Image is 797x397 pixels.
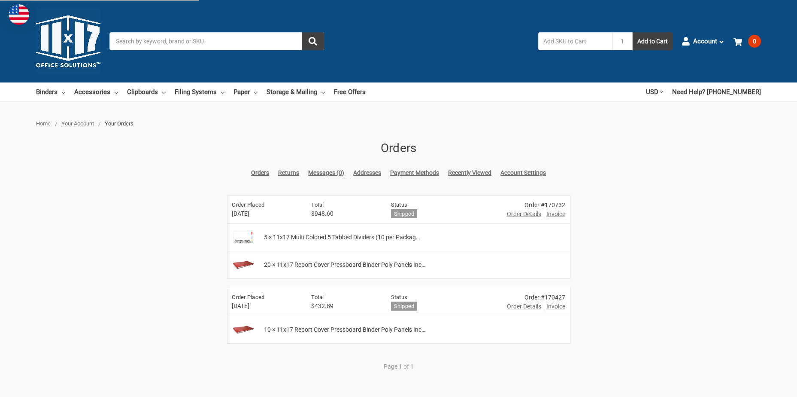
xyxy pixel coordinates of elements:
a: Free Offers [334,82,366,101]
button: Add to Cart [633,32,673,50]
span: 0 [748,35,761,48]
img: duty and tax information for United States [9,4,29,25]
a: USD [646,82,663,101]
a: 0 [733,30,761,52]
a: Home [36,120,51,127]
span: [DATE] [232,209,297,218]
div: Order #170427 [507,293,565,302]
input: Search by keyword, brand or SKU [109,32,324,50]
a: Order Details [507,302,541,311]
a: Need Help? [PHONE_NUMBER] [672,82,761,101]
h6: Shipped [391,209,418,218]
h6: Status [391,201,493,209]
h6: Order Placed [232,293,297,302]
h6: Shipped [391,302,418,311]
a: Storage & Mailing [267,82,325,101]
a: Returns [278,168,299,177]
span: Invoice [546,210,565,219]
h6: Order Placed [232,201,297,209]
a: Messages (0) [308,168,344,177]
span: Your Orders [105,120,133,127]
h6: Total [311,293,377,302]
span: [DATE] [232,302,297,311]
span: $948.60 [311,209,377,218]
img: 11x17.com [36,9,100,73]
a: Clipboards [127,82,166,101]
a: Paper [233,82,258,101]
li: Page 1 of 1 [383,362,414,372]
a: Orders [251,168,269,177]
a: Binders [36,82,65,101]
img: 11x17 Report Cover Pressboard Binder Poly Panels Includes Fold-over Metal Fasteners Red Package of 6 [229,254,257,276]
span: $432.89 [311,302,377,311]
h6: Status [391,293,493,302]
h1: Orders [227,139,570,157]
span: Account [693,37,717,46]
span: 20 × 11x17 Report Cover Pressboard Binder Poly Panels Inc… [264,260,425,269]
a: Account Settings [500,168,546,177]
a: Filing Systems [175,82,224,101]
img: 11x17 Report Cover Pressboard Binder Poly Panels Includes Fold-over Metal Fasteners Red Package of 6 [229,319,257,341]
input: Add SKU to Cart [538,32,612,50]
a: Order Details [507,210,541,219]
span: 5 × 11x17 Multi Colored 5 Tabbed Dividers (10 per Packag… [264,233,420,242]
a: Account [682,30,724,52]
img: 11x17 Multi Colored 5 Tabbed Dividers (10 per Package) With Holes [229,227,257,248]
span: 10 × 11x17 Report Cover Pressboard Binder Poly Panels Inc… [264,325,425,334]
span: Invoice [546,302,565,311]
a: Payment Methods [390,168,439,177]
a: Recently Viewed [448,168,491,177]
h6: Total [311,201,377,209]
a: Addresses [353,168,381,177]
iframe: Google Customer Reviews [726,374,797,397]
div: Order #170732 [507,201,565,210]
a: Your Account [61,120,94,127]
a: Accessories [74,82,118,101]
